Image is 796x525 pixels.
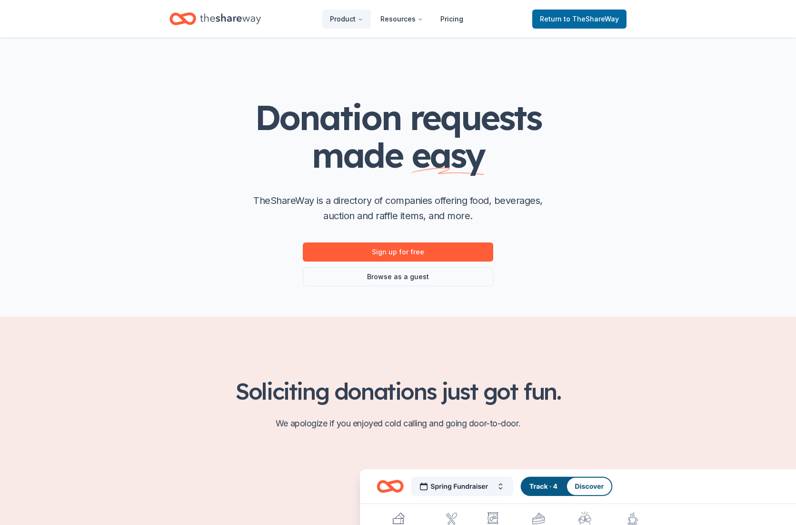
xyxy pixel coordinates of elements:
[169,8,261,30] a: Home
[532,10,627,29] a: Returnto TheShareWay
[564,15,619,23] span: to TheShareWay
[433,10,471,29] a: Pricing
[411,133,485,176] span: easy
[208,99,588,174] h1: Donation requests made
[322,10,371,29] button: Product
[322,8,471,30] nav: Main
[169,378,627,404] h2: Soliciting donations just got fun.
[169,416,627,431] p: We apologize if you enjoyed cold calling and going door-to-door.
[540,13,619,25] span: Return
[303,242,493,262] a: Sign up for free
[303,267,493,286] a: Browse as a guest
[373,10,431,29] button: Resources
[246,193,550,223] p: TheShareWay is a directory of companies offering food, beverages, auction and raffle items, and m...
